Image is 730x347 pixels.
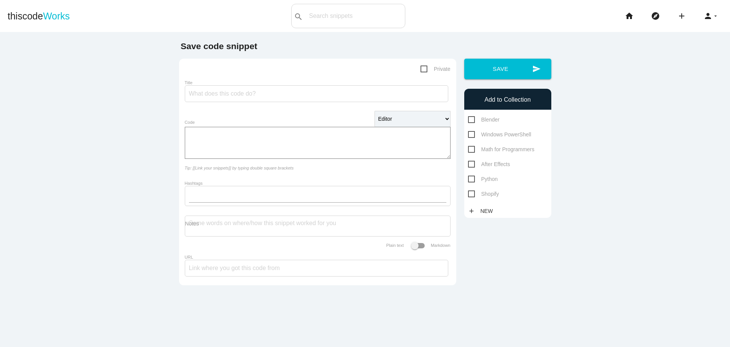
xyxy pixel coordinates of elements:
[386,243,451,248] label: Plain text Markdown
[185,85,448,102] input: What does this code do?
[185,260,448,277] input: Link where you got this code from
[185,255,193,259] label: URL
[532,59,541,79] i: send
[305,8,405,24] input: Search snippets
[468,130,532,139] span: Windows PowerShell
[294,5,303,29] i: search
[703,4,713,28] i: person
[464,59,551,79] button: sendSave
[468,204,475,218] i: add
[185,80,193,85] label: Title
[677,4,686,28] i: add
[421,64,451,74] span: Private
[185,166,294,170] i: Tip: [[Link your snippets]] by typing double square brackets
[468,160,510,169] span: After Effects
[185,181,203,185] label: Hashtags
[468,174,498,184] span: Python
[43,11,70,21] span: Works
[185,120,195,125] label: Code
[468,204,497,218] a: addNew
[292,4,305,28] button: search
[8,4,70,28] a: thiscodeWorks
[468,145,535,154] span: Math for Programmers
[185,221,199,227] label: Notes
[181,41,257,51] b: Save code snippet
[468,189,499,199] span: Shopify
[625,4,634,28] i: home
[468,96,547,103] h6: Add to Collection
[468,115,500,125] span: Blender
[651,4,660,28] i: explore
[713,4,719,28] i: arrow_drop_down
